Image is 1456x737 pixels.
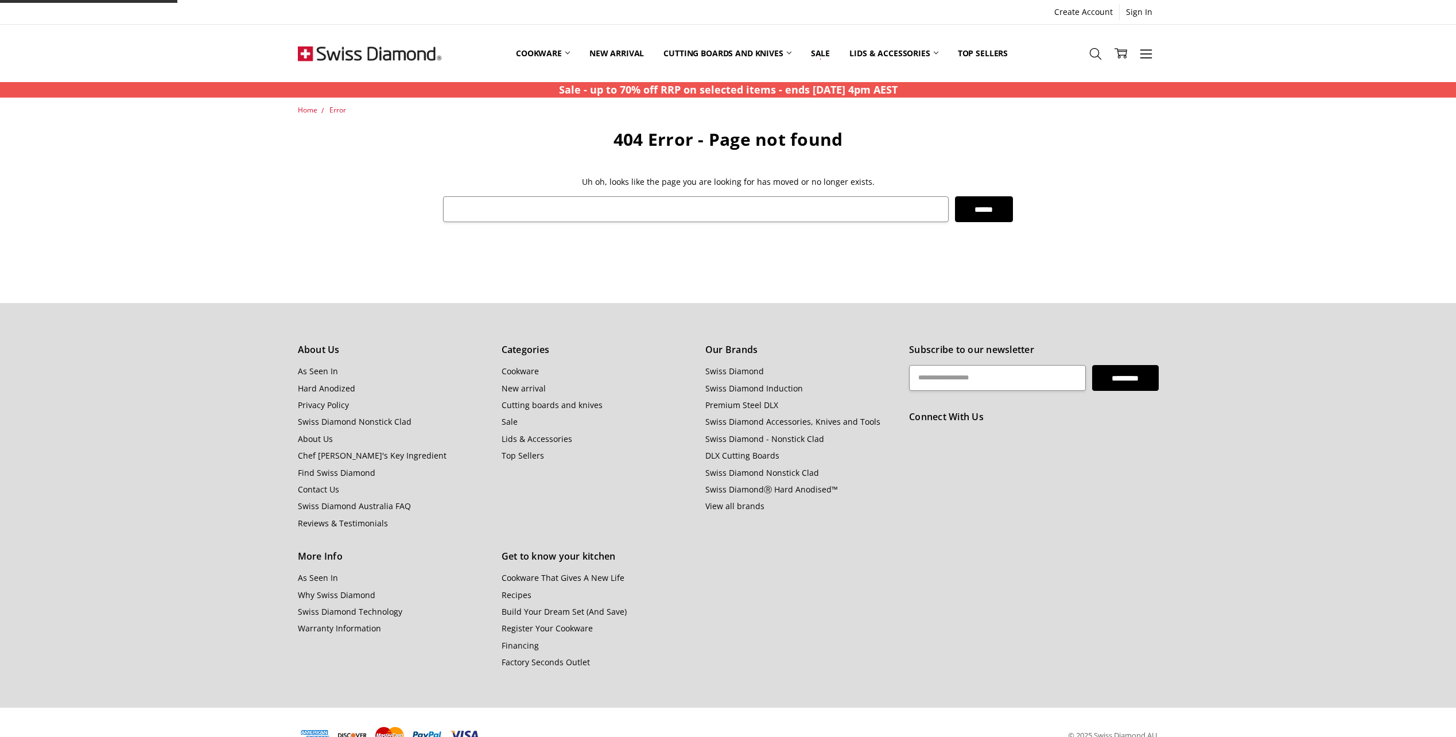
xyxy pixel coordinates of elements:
[502,640,539,651] a: Financing
[705,343,896,358] h5: Our Brands
[506,28,580,79] a: Cookware
[705,383,803,394] a: Swiss Diamond Induction
[502,366,539,377] a: Cookware
[909,410,1158,425] h5: Connect With Us
[948,28,1018,79] a: Top Sellers
[502,657,590,668] a: Factory Seconds Outlet
[502,606,627,617] a: Build Your Dream Set (And Save)
[298,366,338,377] a: As Seen In
[298,589,375,600] a: Why Swiss Diamond
[298,518,388,529] a: Reviews & Testimonials
[443,129,1013,150] h1: 404 Error - Page not found
[705,467,819,478] a: Swiss Diamond Nonstick Clad
[705,484,838,495] a: Swiss DiamondⓇ Hard Anodised™
[298,572,338,583] a: As Seen In
[298,623,381,634] a: Warranty Information
[502,433,572,444] a: Lids & Accessories
[1048,4,1119,20] a: Create Account
[298,25,441,82] img: Free Shipping On Every Order
[298,467,375,478] a: Find Swiss Diamond
[705,501,764,511] a: View all brands
[298,606,402,617] a: Swiss Diamond Technology
[502,450,544,461] a: Top Sellers
[298,343,489,358] h5: About Us
[298,416,411,427] a: Swiss Diamond Nonstick Clad
[502,416,518,427] a: Sale
[705,416,880,427] a: Swiss Diamond Accessories, Knives and Tools
[705,366,764,377] a: Swiss Diamond
[502,623,593,634] a: Register Your Cookware
[502,399,603,410] a: Cutting boards and knives
[705,399,778,410] a: Premium Steel DLX
[502,589,531,600] a: Recipes
[502,549,693,564] h5: Get to know your kitchen
[654,28,801,79] a: Cutting boards and knives
[502,343,693,358] h5: Categories
[298,105,317,115] a: Home
[298,484,339,495] a: Contact Us
[559,83,898,96] strong: Sale - up to 70% off RRP on selected items - ends [DATE] 4pm AEST
[909,343,1158,358] h5: Subscribe to our newsletter
[705,433,824,444] a: Swiss Diamond - Nonstick Clad
[1120,4,1159,20] a: Sign In
[443,176,1013,188] p: Uh oh, looks like the page you are looking for has moved or no longer exists.
[502,572,624,583] a: Cookware That Gives A New Life
[705,450,779,461] a: DLX Cutting Boards
[298,549,489,564] h5: More Info
[329,105,346,115] a: Error
[801,28,840,79] a: Sale
[298,501,411,511] a: Swiss Diamond Australia FAQ
[298,450,446,461] a: Chef [PERSON_NAME]'s Key Ingredient
[298,433,333,444] a: About Us
[580,28,654,79] a: New arrival
[502,383,546,394] a: New arrival
[298,399,349,410] a: Privacy Policy
[298,383,355,394] a: Hard Anodized
[840,28,948,79] a: Lids & Accessories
